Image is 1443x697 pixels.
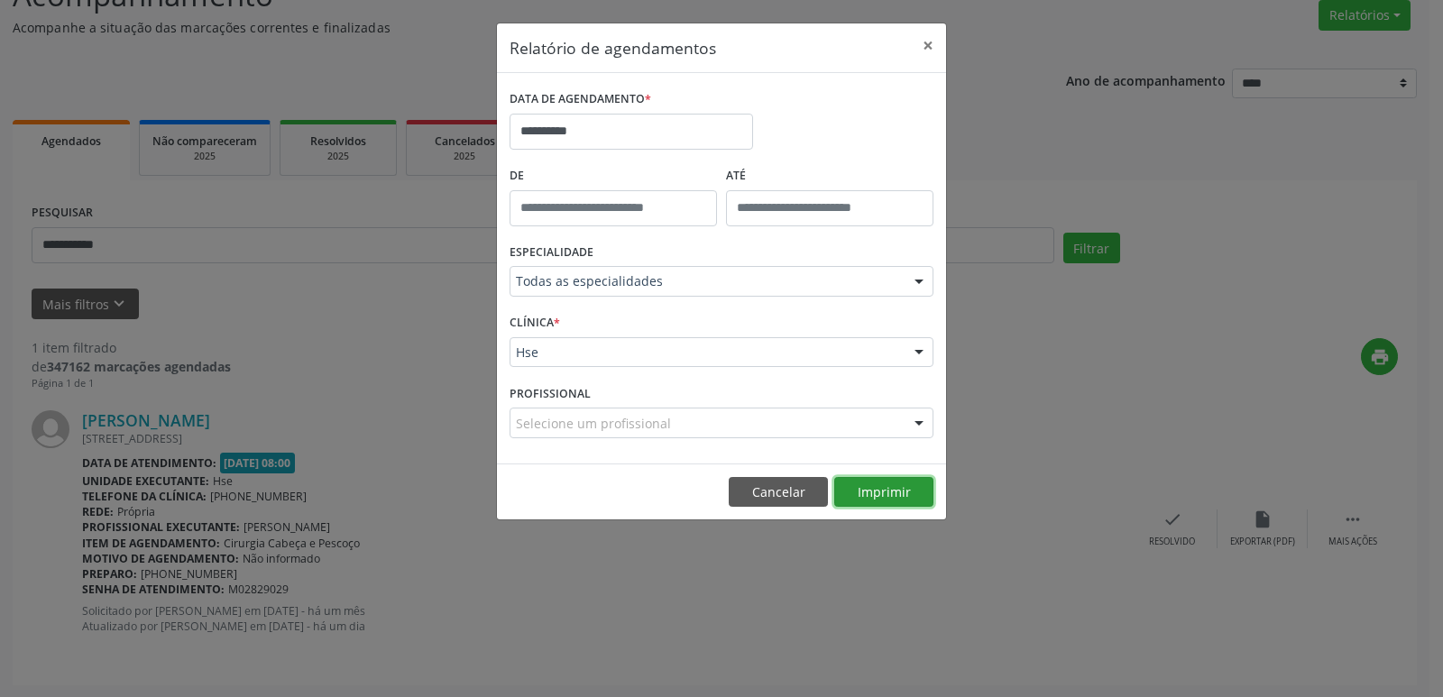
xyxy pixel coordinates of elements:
[726,162,933,190] label: ATÉ
[729,477,828,508] button: Cancelar
[510,380,591,408] label: PROFISSIONAL
[834,477,933,508] button: Imprimir
[516,272,896,290] span: Todas as especialidades
[510,86,651,114] label: DATA DE AGENDAMENTO
[510,36,716,60] h5: Relatório de agendamentos
[510,239,593,267] label: ESPECIALIDADE
[510,162,717,190] label: De
[910,23,946,68] button: Close
[516,344,896,362] span: Hse
[510,309,560,337] label: CLÍNICA
[516,414,671,433] span: Selecione um profissional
